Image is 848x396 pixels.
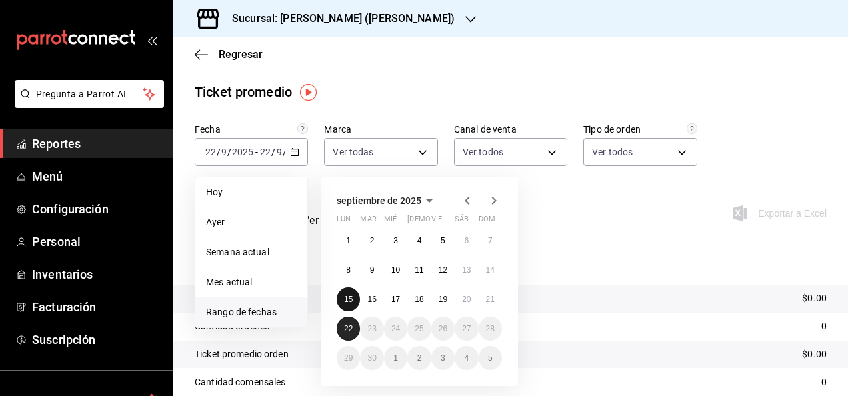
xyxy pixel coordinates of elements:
[431,346,455,370] button: 3 de octubre de 2025
[32,167,162,185] span: Menú
[300,84,317,101] img: Tooltip marker
[337,215,351,229] abbr: lunes
[431,215,442,229] abbr: viernes
[802,291,827,305] p: $0.00
[9,97,164,111] a: Pregunta a Parrot AI
[462,265,471,275] abbr: 13 de septiembre de 2025
[431,317,455,341] button: 26 de septiembre de 2025
[802,347,827,361] p: $0.00
[36,87,143,101] span: Pregunta a Parrot AI
[367,324,376,333] abbr: 23 de septiembre de 2025
[195,82,292,102] div: Ticket promedio
[259,147,271,157] input: --
[479,287,502,311] button: 21 de septiembre de 2025
[221,147,227,157] input: --
[391,265,400,275] abbr: 10 de septiembre de 2025
[337,193,437,209] button: septiembre de 2025
[486,295,495,304] abbr: 21 de septiembre de 2025
[337,195,421,206] span: septiembre de 2025
[219,48,263,61] span: Regresar
[337,317,360,341] button: 22 de septiembre de 2025
[206,245,297,259] span: Semana actual
[367,353,376,363] abbr: 30 de septiembre de 2025
[464,353,469,363] abbr: 4 de octubre de 2025
[195,48,263,61] button: Regresar
[583,125,697,134] label: Tipo de orden
[486,324,495,333] abbr: 28 de septiembre de 2025
[360,258,383,282] button: 9 de septiembre de 2025
[455,346,478,370] button: 4 de octubre de 2025
[384,258,407,282] button: 10 de septiembre de 2025
[367,295,376,304] abbr: 16 de septiembre de 2025
[344,324,353,333] abbr: 22 de septiembre de 2025
[455,287,478,311] button: 20 de septiembre de 2025
[283,147,287,157] span: /
[217,147,221,157] span: /
[384,317,407,341] button: 24 de septiembre de 2025
[821,319,827,333] p: 0
[455,317,478,341] button: 27 de septiembre de 2025
[488,353,493,363] abbr: 5 de octubre de 2025
[384,287,407,311] button: 17 de septiembre de 2025
[276,147,283,157] input: --
[462,295,471,304] abbr: 20 de septiembre de 2025
[687,123,697,134] svg: Todas las órdenes contabilizan 1 comensal a excepción de órdenes de mesa con comensales obligator...
[479,229,502,253] button: 7 de septiembre de 2025
[32,298,162,316] span: Facturación
[407,346,431,370] button: 2 de octubre de 2025
[227,147,231,157] span: /
[391,324,400,333] abbr: 24 de septiembre de 2025
[455,258,478,282] button: 13 de septiembre de 2025
[415,295,423,304] abbr: 18 de septiembre de 2025
[407,287,431,311] button: 18 de septiembre de 2025
[407,258,431,282] button: 11 de septiembre de 2025
[15,80,164,108] button: Pregunta a Parrot AI
[271,147,275,157] span: /
[415,324,423,333] abbr: 25 de septiembre de 2025
[479,346,502,370] button: 5 de octubre de 2025
[346,265,351,275] abbr: 8 de septiembre de 2025
[337,287,360,311] button: 15 de septiembre de 2025
[333,145,373,159] span: Ver todas
[407,317,431,341] button: 25 de septiembre de 2025
[195,125,308,134] label: Fecha
[488,236,493,245] abbr: 7 de septiembre de 2025
[255,147,258,157] span: -
[324,125,437,134] label: Marca
[384,215,397,229] abbr: miércoles
[821,375,827,389] p: 0
[455,215,469,229] abbr: sábado
[417,236,422,245] abbr: 4 de septiembre de 2025
[391,295,400,304] abbr: 17 de septiembre de 2025
[32,135,162,153] span: Reportes
[455,229,478,253] button: 6 de septiembre de 2025
[439,265,447,275] abbr: 12 de septiembre de 2025
[32,200,162,218] span: Configuración
[370,265,375,275] abbr: 9 de septiembre de 2025
[393,236,398,245] abbr: 3 de septiembre de 2025
[384,346,407,370] button: 1 de octubre de 2025
[205,147,217,157] input: --
[360,287,383,311] button: 16 de septiembre de 2025
[431,287,455,311] button: 19 de septiembre de 2025
[32,331,162,349] span: Suscripción
[195,375,286,389] p: Cantidad comensales
[462,324,471,333] abbr: 27 de septiembre de 2025
[454,125,567,134] label: Canal de venta
[486,265,495,275] abbr: 14 de septiembre de 2025
[32,233,162,251] span: Personal
[337,346,360,370] button: 29 de septiembre de 2025
[439,324,447,333] abbr: 26 de septiembre de 2025
[431,258,455,282] button: 12 de septiembre de 2025
[360,229,383,253] button: 2 de septiembre de 2025
[221,11,455,27] h3: Sucursal: [PERSON_NAME] ([PERSON_NAME])
[337,258,360,282] button: 8 de septiembre de 2025
[439,295,447,304] abbr: 19 de septiembre de 2025
[464,236,469,245] abbr: 6 de septiembre de 2025
[231,147,254,157] input: ----
[384,229,407,253] button: 3 de septiembre de 2025
[441,353,445,363] abbr: 3 de octubre de 2025
[206,215,297,229] span: Ayer
[360,215,376,229] abbr: martes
